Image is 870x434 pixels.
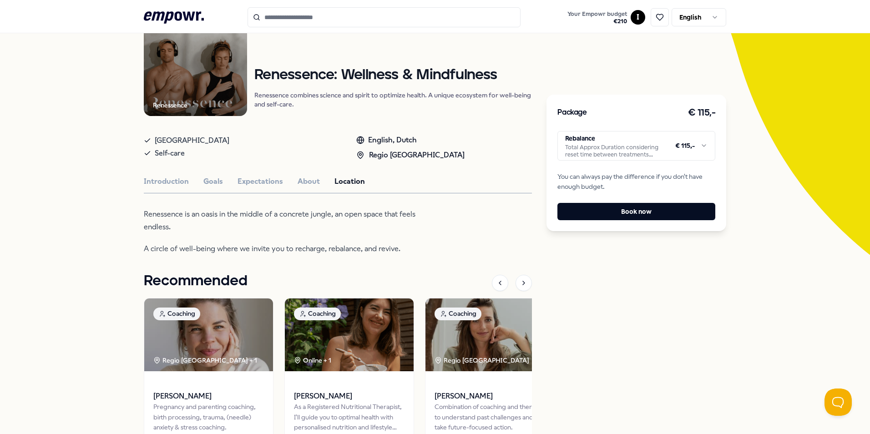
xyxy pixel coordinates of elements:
[425,298,554,371] img: package image
[435,402,545,432] div: Combination of coaching and therapy to understand past challenges and take future-focused action.
[435,308,481,320] div: Coaching
[356,134,465,146] div: English, Dutch
[557,172,715,192] span: You can always pay the difference if you don't have enough budget.
[153,100,187,110] div: Renessence
[356,149,465,161] div: Regio [GEOGRAPHIC_DATA]
[144,176,189,187] button: Introduction
[294,355,331,365] div: Online + 1
[435,355,531,365] div: Regio [GEOGRAPHIC_DATA]
[567,18,627,25] span: € 210
[203,176,223,187] button: Goals
[294,308,341,320] div: Coaching
[155,134,229,147] span: [GEOGRAPHIC_DATA]
[557,203,715,220] button: Book now
[238,176,283,187] button: Expectations
[153,355,257,365] div: Regio [GEOGRAPHIC_DATA] + 1
[144,208,440,233] p: Renessence is an oasis in the middle of a concrete jungle, an open space that feels endless.
[254,91,532,109] p: Renessence combines science and spirit to optimize health. A unique ecosystem for well-being and ...
[688,106,716,120] h3: € 115,-
[155,147,185,160] span: Self-care
[294,390,405,402] span: [PERSON_NAME]
[564,8,631,27] a: Your Empowr budget€210
[144,298,273,371] img: package image
[144,242,440,255] p: A circle of well-being where we invite you to recharge, rebalance, and revive.
[824,389,852,416] iframe: Help Scout Beacon - Open
[435,390,545,402] span: [PERSON_NAME]
[631,10,645,25] button: I
[567,10,627,18] span: Your Empowr budget
[298,176,320,187] button: About
[294,402,405,432] div: As a Registered Nutritional Therapist, I'll guide you to optimal health with personalised nutriti...
[248,7,521,27] input: Search for products, categories or subcategories
[144,270,248,293] h1: Recommended
[144,13,247,116] img: Product Image
[285,298,414,371] img: package image
[153,402,264,432] div: Pregnancy and parenting coaching, birth processing, trauma, (needle) anxiety & stress coaching.
[557,107,587,119] h3: Package
[153,390,264,402] span: [PERSON_NAME]
[334,176,365,187] button: Location
[566,9,629,27] button: Your Empowr budget€210
[153,308,200,320] div: Coaching
[254,67,532,83] h1: Renessence: Wellness & Mindfulness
